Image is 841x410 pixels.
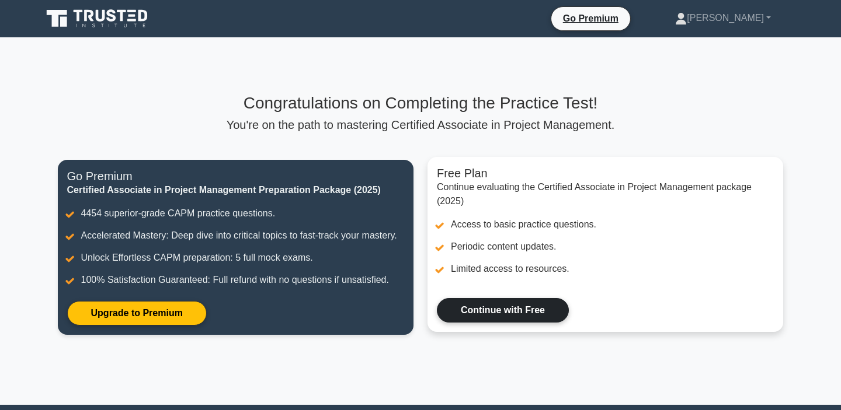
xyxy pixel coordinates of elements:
[58,118,784,132] p: You're on the path to mastering Certified Associate in Project Management.
[67,301,207,325] a: Upgrade to Premium
[647,6,799,30] a: [PERSON_NAME]
[437,298,569,323] a: Continue with Free
[556,11,625,26] a: Go Premium
[58,93,784,113] h3: Congratulations on Completing the Practice Test!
